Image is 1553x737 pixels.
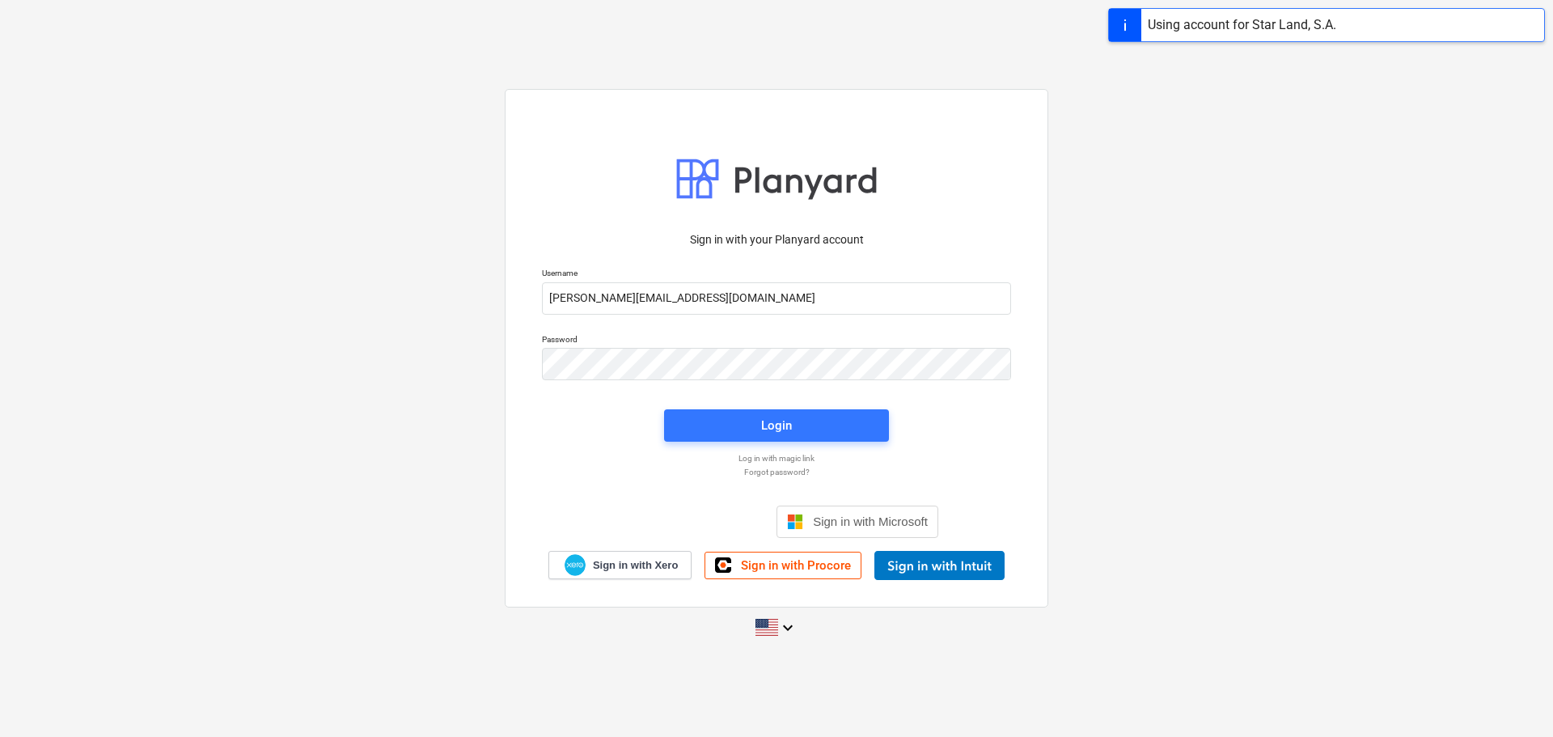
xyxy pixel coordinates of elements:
[741,558,851,573] span: Sign in with Procore
[813,515,928,528] span: Sign in with Microsoft
[664,409,889,442] button: Login
[607,504,772,540] iframe: Sign in with Google Button
[542,268,1011,282] p: Username
[778,618,798,637] i: keyboard_arrow_down
[1148,15,1336,35] div: Using account for Star Land, S.A.
[565,554,586,576] img: Xero logo
[542,334,1011,348] p: Password
[787,514,803,530] img: Microsoft logo
[542,231,1011,248] p: Sign in with your Planyard account
[548,551,692,579] a: Sign in with Xero
[534,453,1019,464] a: Log in with magic link
[534,467,1019,477] a: Forgot password?
[542,282,1011,315] input: Username
[705,552,861,579] a: Sign in with Procore
[761,415,792,436] div: Login
[593,558,678,573] span: Sign in with Xero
